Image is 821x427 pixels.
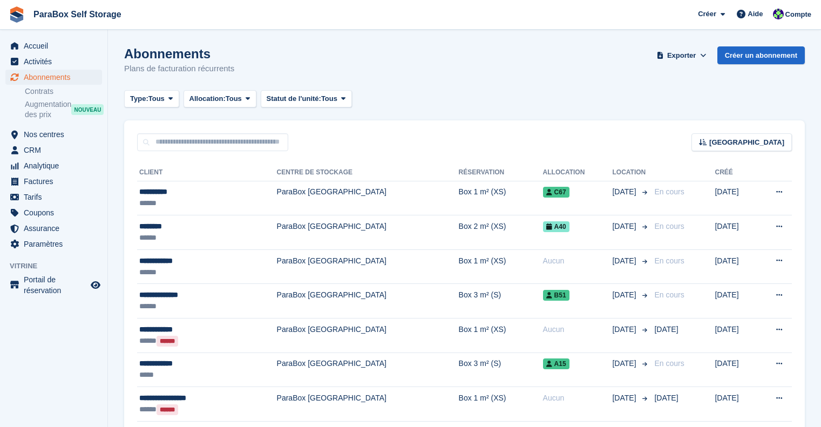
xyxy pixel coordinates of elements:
[5,205,102,220] a: menu
[226,93,242,104] span: Tous
[24,189,89,205] span: Tarifs
[715,353,754,387] td: [DATE]
[612,324,638,335] span: [DATE]
[5,221,102,236] a: menu
[655,46,709,64] button: Exporter
[5,38,102,53] a: menu
[71,104,104,115] div: NOUVEAU
[654,325,678,334] span: [DATE]
[267,93,321,104] span: Statut de l'unité:
[24,54,89,69] span: Activités
[709,137,784,148] span: [GEOGRAPHIC_DATA]
[89,279,102,292] a: Boutique d'aperçu
[277,215,459,250] td: ParaBox [GEOGRAPHIC_DATA]
[124,46,234,61] h1: Abonnements
[717,46,805,64] a: Créer un abonnement
[654,187,684,196] span: En cours
[9,6,25,23] img: stora-icon-8386f47178a22dfd0bd8f6a31ec36ba5ce8667c1dd55bd0f319d3a0aa187defe.svg
[24,174,89,189] span: Factures
[137,164,277,181] th: Client
[654,256,684,265] span: En cours
[459,353,543,387] td: Box 3 m² (S)
[715,318,754,353] td: [DATE]
[5,189,102,205] a: menu
[715,164,754,181] th: Créé
[5,236,102,252] a: menu
[261,90,352,108] button: Statut de l'unité: Tous
[612,221,638,232] span: [DATE]
[277,181,459,215] td: ParaBox [GEOGRAPHIC_DATA]
[5,274,102,296] a: menu
[785,9,811,20] span: Compte
[277,387,459,422] td: ParaBox [GEOGRAPHIC_DATA]
[459,318,543,353] td: Box 1 m² (XS)
[715,387,754,422] td: [DATE]
[543,164,613,181] th: Allocation
[24,236,89,252] span: Paramètres
[5,127,102,142] a: menu
[748,9,763,19] span: Aide
[277,249,459,284] td: ParaBox [GEOGRAPHIC_DATA]
[25,99,102,120] a: Augmentation des prix NOUVEAU
[715,249,754,284] td: [DATE]
[715,284,754,318] td: [DATE]
[543,255,613,267] div: Aucun
[612,392,638,404] span: [DATE]
[184,90,256,108] button: Allocation: Tous
[459,387,543,422] td: Box 1 m² (XS)
[543,290,569,301] span: B51
[130,93,148,104] span: Type:
[124,63,234,75] p: Plans de facturation récurrents
[543,221,569,232] span: A40
[124,90,179,108] button: Type: Tous
[277,164,459,181] th: Centre de stockage
[24,221,89,236] span: Assurance
[698,9,716,19] span: Créer
[543,187,569,198] span: C67
[715,215,754,250] td: [DATE]
[24,70,89,85] span: Abonnements
[5,70,102,85] a: menu
[5,158,102,173] a: menu
[24,143,89,158] span: CRM
[277,318,459,353] td: ParaBox [GEOGRAPHIC_DATA]
[277,284,459,318] td: ParaBox [GEOGRAPHIC_DATA]
[654,394,678,402] span: [DATE]
[459,181,543,215] td: Box 1 m² (XS)
[189,93,226,104] span: Allocation:
[459,164,543,181] th: Réservation
[277,353,459,387] td: ParaBox [GEOGRAPHIC_DATA]
[25,99,71,120] span: Augmentation des prix
[715,181,754,215] td: [DATE]
[654,222,684,231] span: En cours
[5,143,102,158] a: menu
[148,93,165,104] span: Tous
[654,290,684,299] span: En cours
[5,174,102,189] a: menu
[543,358,569,369] span: A15
[29,5,126,23] a: ParaBox Self Storage
[5,54,102,69] a: menu
[24,274,89,296] span: Portail de réservation
[543,324,613,335] div: Aucun
[321,93,337,104] span: Tous
[612,255,638,267] span: [DATE]
[459,284,543,318] td: Box 3 m² (S)
[459,249,543,284] td: Box 1 m² (XS)
[612,289,638,301] span: [DATE]
[773,9,784,19] img: Tess Bédat
[612,186,638,198] span: [DATE]
[24,38,89,53] span: Accueil
[654,359,684,368] span: En cours
[25,86,102,97] a: Contrats
[24,158,89,173] span: Analytique
[10,261,107,272] span: Vitrine
[24,205,89,220] span: Coupons
[543,392,613,404] div: Aucun
[612,358,638,369] span: [DATE]
[24,127,89,142] span: Nos centres
[612,164,650,181] th: Location
[667,50,696,61] span: Exporter
[459,215,543,250] td: Box 2 m² (XS)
